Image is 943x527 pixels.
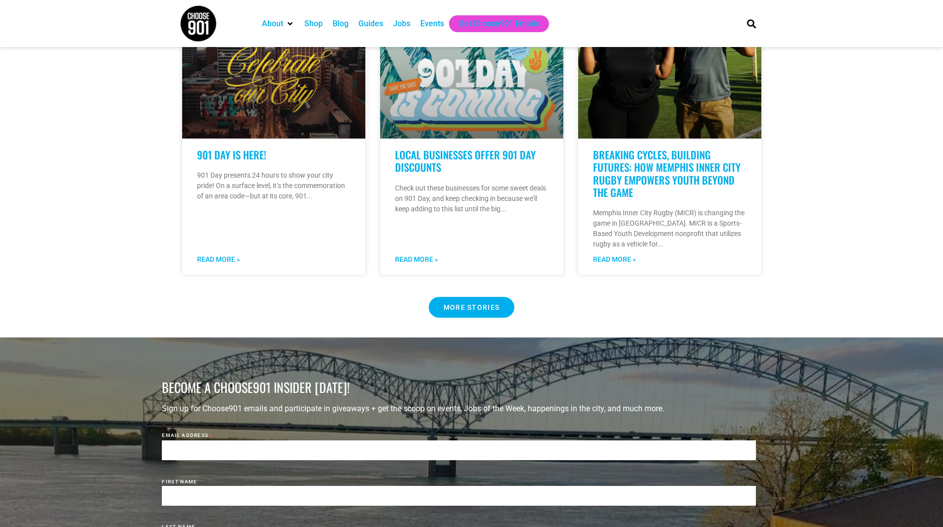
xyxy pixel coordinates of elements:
[197,254,240,265] a: Read more about 901 Day is Here!
[578,20,761,139] a: Two people stand on a sports field holding up the collars of their shirts, smiling at the camera,...
[429,297,515,318] a: MORE STORIES
[395,254,438,265] a: Read more about Local Businesses Offer 901 Day Discounts
[593,147,741,200] a: Breaking Cycles, Building Futures: How Memphis Inner City Rugby Empowers Youth Beyond the Game
[459,18,539,30] a: Get Choose901 Emails
[420,18,444,30] a: Events
[393,18,410,30] a: Jobs
[257,15,730,32] nav: Main nav
[162,479,756,484] label: First Name
[444,304,500,311] span: MORE STORIES
[262,18,283,30] a: About
[162,404,664,413] span: Sign up for Choose901 emails and participate in giveaways + get the scoop on events, Jobs of the ...
[333,18,348,30] a: Blog
[395,147,536,175] a: Local Businesses Offer 901 Day Discounts
[593,254,636,265] a: Read more about Breaking Cycles, Building Futures: How Memphis Inner City Rugby Empowers Youth Be...
[162,380,657,395] h3: BECOME A CHOOSE901 INSIDER [DATE]!
[395,183,548,214] p: Check out these businesses for some sweet deals on 901 Day, and keep checking in because we’ll ke...
[197,170,350,201] p: 901 Day presents 24 hours to show your city pride! On a surface level, it’s the commemoration of ...
[162,430,756,439] label: Email Address
[358,18,383,30] a: Guides
[257,15,299,32] div: About
[743,15,759,32] div: Search
[197,147,266,162] a: 901 Day is Here!
[304,18,323,30] a: Shop
[593,208,746,249] p: Memphis Inner City Rugby (MICR) is changing the game in [GEOGRAPHIC_DATA]. MICR is a Sports-Based...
